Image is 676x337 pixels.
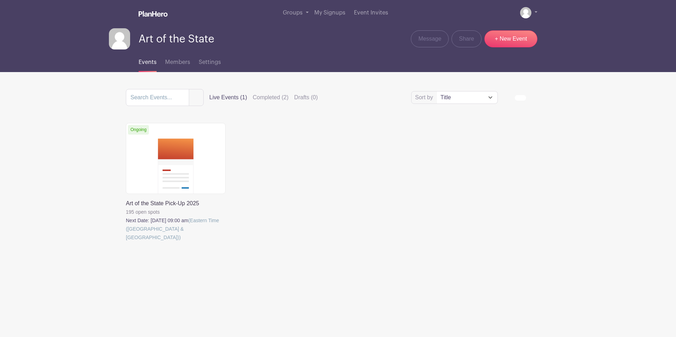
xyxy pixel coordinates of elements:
[294,93,318,102] label: Drafts (0)
[283,10,303,16] span: Groups
[418,35,441,43] span: Message
[126,89,189,106] input: Search Events...
[314,10,345,16] span: My Signups
[109,28,130,49] img: default-ce2991bfa6775e67f084385cd625a349d9dcbb7a52a09fb2fda1e96e2d18dcdb.png
[199,49,221,72] a: Settings
[520,7,531,18] img: default-ce2991bfa6775e67f084385cd625a349d9dcbb7a52a09fb2fda1e96e2d18dcdb.png
[199,59,221,65] span: Settings
[139,11,168,17] img: logo_white-6c42ec7e38ccf1d336a20a19083b03d10ae64f83f12c07503d8b9e83406b4c7d.svg
[253,93,289,102] label: Completed (2)
[139,59,157,65] span: Events
[209,93,247,102] label: Live Events (1)
[515,95,550,101] div: order and view
[139,49,157,72] a: Events
[451,30,482,47] a: Share
[165,59,190,65] span: Members
[354,10,388,16] span: Event Invites
[415,93,435,102] label: Sort by
[209,93,324,102] div: filters
[165,49,190,72] a: Members
[484,30,537,47] a: + New Event
[459,35,474,43] span: Share
[139,33,214,45] span: Art of the State
[411,30,449,47] a: Message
